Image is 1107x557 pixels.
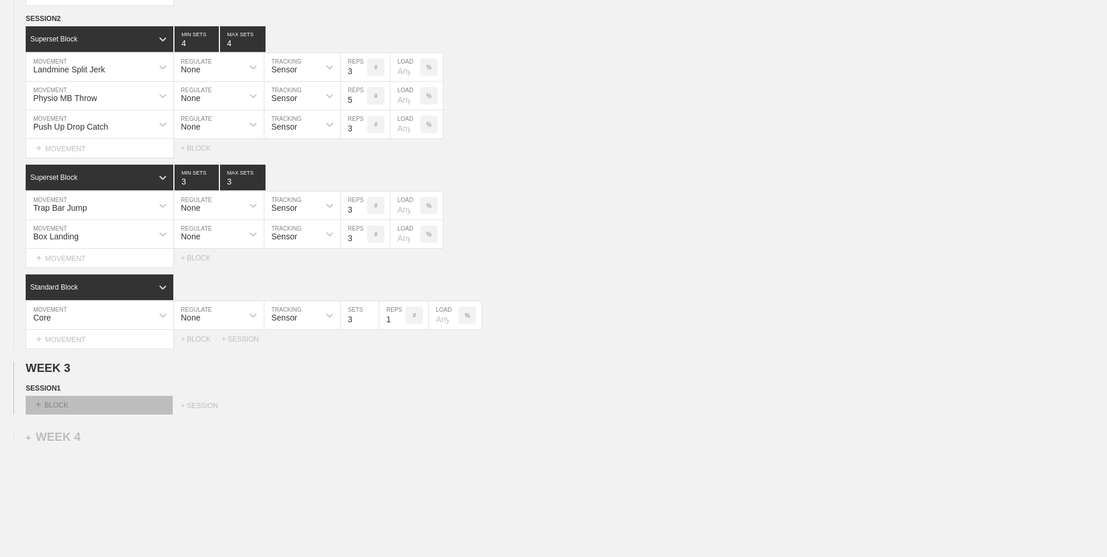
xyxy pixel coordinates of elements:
[181,313,200,322] div: None
[26,15,61,23] span: SESSION 2
[26,396,173,415] div: BLOCK
[271,232,297,241] div: Sensor
[33,93,97,103] div: Physio MB Throw
[181,335,222,343] div: + BLOCK
[220,165,266,190] input: None
[30,35,78,43] div: Superset Block
[374,121,378,128] p: #
[26,249,174,268] div: MOVEMENT
[181,254,222,262] div: + BLOCK
[271,122,297,131] div: Sensor
[181,122,200,131] div: None
[390,53,420,81] input: Any
[181,93,200,103] div: None
[30,173,78,182] div: Superset Block
[181,65,200,74] div: None
[390,110,420,138] input: Any
[271,313,297,322] div: Sensor
[33,232,79,241] div: Box Landing
[33,313,51,322] div: Core
[33,65,105,74] div: Landmine Split Jerk
[36,399,41,409] span: +
[390,82,420,110] input: Any
[390,192,420,220] input: Any
[26,330,174,349] div: MOVEMENT
[413,312,416,319] p: #
[427,121,432,128] p: %
[26,361,71,374] span: WEEK 3
[33,122,108,131] div: Push Up Drop Catch
[374,203,378,209] p: #
[26,139,174,158] div: MOVEMENT
[222,335,268,343] div: + SESSION
[374,231,378,238] p: #
[390,220,420,248] input: Any
[26,384,61,392] span: SESSION 1
[427,64,432,71] p: %
[26,433,31,443] span: +
[220,26,266,52] input: None
[427,231,432,238] p: %
[374,64,378,71] p: #
[271,93,297,103] div: Sensor
[36,143,41,153] span: +
[181,144,222,152] div: + BLOCK
[26,430,81,444] div: WEEK 4
[427,203,432,209] p: %
[271,203,297,213] div: Sensor
[181,402,233,415] div: + SESSION
[33,203,87,213] div: Trap Bar Jump
[181,203,200,213] div: None
[465,312,470,319] p: %
[271,65,297,74] div: Sensor
[30,283,78,291] div: Standard Block
[374,93,378,99] p: #
[427,93,432,99] p: %
[181,232,200,241] div: None
[429,301,459,329] input: Any
[36,253,41,263] span: +
[1049,501,1107,557] iframe: Chat Widget
[36,334,41,344] span: +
